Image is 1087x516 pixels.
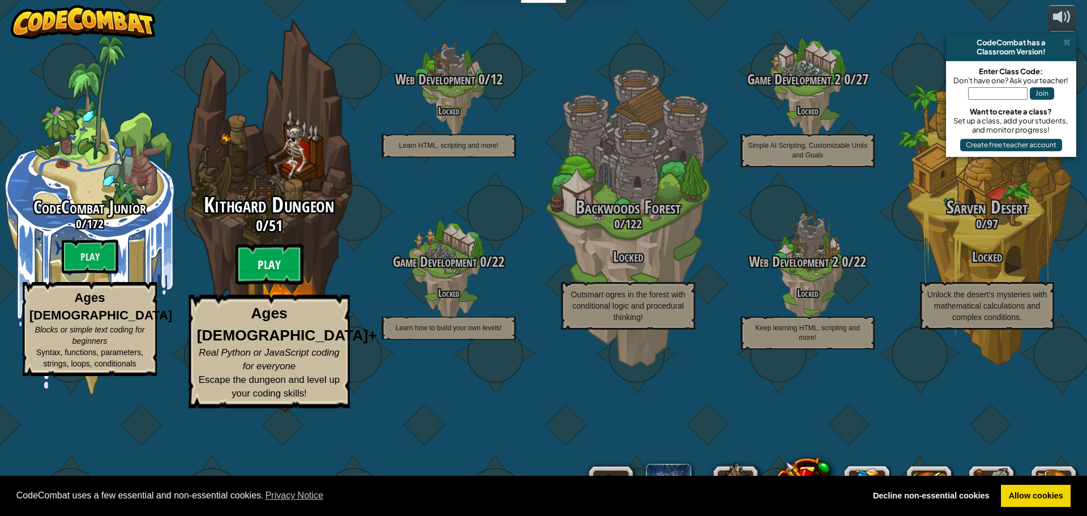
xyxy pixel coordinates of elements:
img: CodeCombat - Learn how to code by playing a game [11,5,156,39]
h3: Locked [538,249,718,265]
h4: Locked [359,288,538,298]
a: deny cookies [865,485,997,508]
span: 0 [256,215,263,236]
h3: / [359,254,538,270]
span: Escape the dungeon and level up your coding skills! [199,374,340,399]
h4: Locked [718,288,897,298]
span: Web Development [395,70,475,89]
strong: Ages [DEMOGRAPHIC_DATA]+ [197,305,377,344]
span: CodeCombat Junior [33,195,146,219]
span: 122 [625,215,642,232]
h3: / [718,72,897,87]
span: 22 [854,252,866,271]
h3: / [161,218,376,234]
span: 0 [614,215,620,232]
button: Join [1030,87,1054,100]
btn: Play [62,240,118,274]
span: Outsmart ogres in the forest with conditional logic and procedural thinking! [571,290,685,322]
div: Don't have one? Ask your teacher! [952,76,1071,85]
div: CodeCombat has a [951,38,1072,47]
span: Game Development 2 [747,70,841,89]
btn: Play [236,244,303,285]
h3: Locked [897,249,1077,265]
span: 0 [477,252,486,271]
span: Sarven Desert [947,195,1028,219]
button: Create free teacher account [960,139,1062,151]
a: allow cookies [1001,485,1071,508]
strong: Ages [DEMOGRAPHIC_DATA] [29,291,172,322]
span: 0 [976,215,982,232]
span: Learn HTML, scripting and more! [399,142,498,150]
h4: Locked [718,105,897,116]
h3: / [718,254,897,270]
span: 12 [490,70,503,89]
h4: Locked [359,105,538,116]
span: Game Development [393,252,477,271]
span: Keep learning HTML, scripting and more! [755,324,860,342]
span: 0 [838,252,848,271]
button: Adjust volume [1048,5,1076,32]
h3: / [897,217,1077,231]
h3: / [359,72,538,87]
span: 0 [475,70,485,89]
span: 0 [841,70,850,89]
span: 51 [269,215,283,236]
span: Syntax, functions, parameters, strings, loops, conditionals [36,348,143,368]
span: 27 [856,70,868,89]
span: 97 [987,215,998,232]
div: Set up a class, add your students, and monitor progress! [952,116,1071,134]
span: 0 [76,215,82,232]
span: Unlock the desert’s mysteries with mathematical calculations and complex conditions. [927,290,1047,322]
span: Web Development 2 [749,252,838,271]
span: 22 [492,252,504,271]
span: Kithgard Dungeon [204,190,334,220]
span: Simple AI Scripting, Customizable Units and Goals [748,142,867,159]
span: 172 [87,215,104,232]
a: learn more about cookies [264,487,326,504]
h3: / [538,217,718,231]
span: Learn how to build your own levels! [396,324,502,332]
div: Classroom Version! [951,47,1072,56]
span: CodeCombat uses a few essential and non-essential cookies. [16,487,857,504]
div: Enter Class Code: [952,67,1071,76]
span: Blocks or simple text coding for beginners [35,325,145,346]
span: Backwoods Forest [576,195,681,219]
span: Real Python or JavaScript coding for everyone [199,347,339,372]
div: Want to create a class? [952,107,1071,116]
